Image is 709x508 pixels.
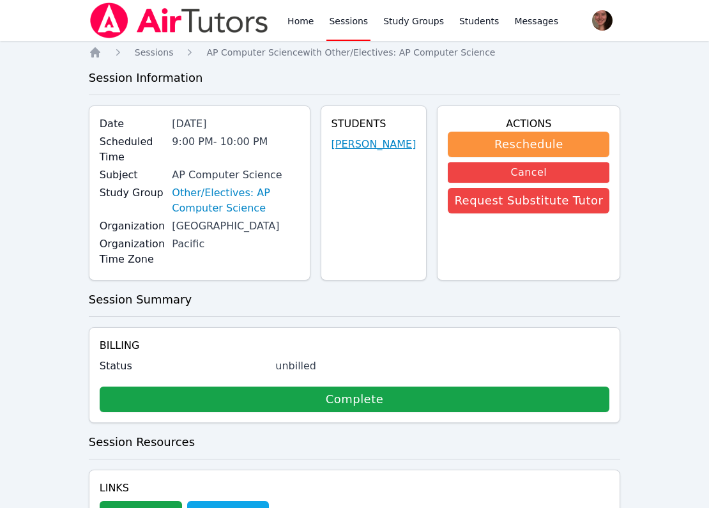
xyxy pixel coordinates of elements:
[100,185,165,201] label: Study Group
[100,387,610,412] a: Complete
[89,3,270,38] img: Air Tutors
[448,132,609,157] button: Reschedule
[172,185,299,216] a: Other/Electives: AP Computer Science
[100,481,269,496] h4: Links
[172,219,299,234] div: [GEOGRAPHIC_DATA]
[100,219,165,234] label: Organization
[100,236,165,267] label: Organization Time Zone
[100,116,165,132] label: Date
[100,134,165,165] label: Scheduled Time
[448,188,609,213] button: Request Substitute Tutor
[135,46,174,59] a: Sessions
[172,134,299,150] div: 9:00 PM - 10:00 PM
[332,116,416,132] h4: Students
[89,46,621,59] nav: Breadcrumb
[448,116,609,132] h4: Actions
[100,338,610,353] h4: Billing
[100,167,165,183] label: Subject
[206,47,495,58] span: AP Computer Science with Other/Electives: AP Computer Science
[172,236,299,252] div: Pacific
[332,137,416,152] a: [PERSON_NAME]
[100,358,268,374] label: Status
[206,46,495,59] a: AP Computer Sciencewith Other/Electives: AP Computer Science
[172,167,299,183] div: AP Computer Science
[89,69,621,87] h3: Session Information
[514,15,558,27] span: Messages
[448,162,609,183] button: Cancel
[89,433,621,451] h3: Session Resources
[135,47,174,58] span: Sessions
[275,358,609,374] div: unbilled
[172,116,299,132] div: [DATE]
[89,291,621,309] h3: Session Summary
